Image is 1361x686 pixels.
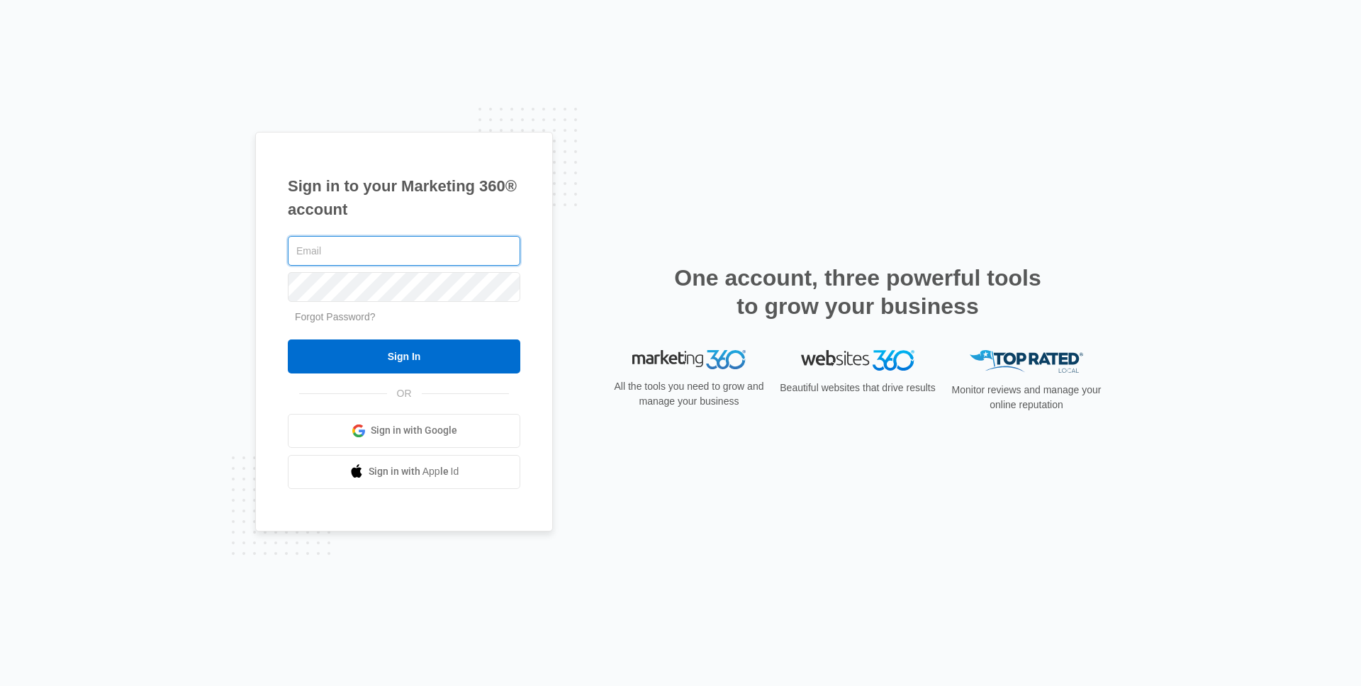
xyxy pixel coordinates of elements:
img: Marketing 360 [632,350,746,370]
span: OR [387,386,422,401]
img: Websites 360 [801,350,914,371]
h2: One account, three powerful tools to grow your business [670,264,1046,320]
a: Forgot Password? [295,311,376,322]
p: Beautiful websites that drive results [778,381,937,395]
a: Sign in with Google [288,414,520,448]
p: All the tools you need to grow and manage your business [610,379,768,409]
span: Sign in with Apple Id [369,464,459,479]
img: Top Rated Local [970,350,1083,373]
input: Email [288,236,520,266]
h1: Sign in to your Marketing 360® account [288,174,520,221]
p: Monitor reviews and manage your online reputation [947,383,1106,412]
input: Sign In [288,339,520,373]
span: Sign in with Google [371,423,457,438]
a: Sign in with Apple Id [288,455,520,489]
